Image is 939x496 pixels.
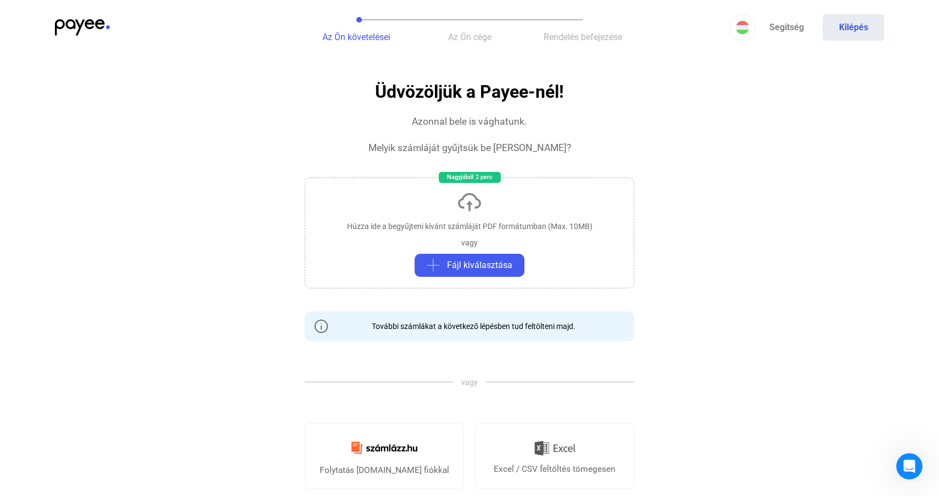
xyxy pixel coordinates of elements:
a: Excel / CSV feltöltés tömegesen [475,423,634,489]
div: Ekkor leszünk újra online: [DATE] [23,232,183,243]
div: Folyamat, határidők, lépések [23,294,184,305]
div: vagy [461,237,478,248]
img: logo [22,21,65,38]
span: Üzenetek [92,370,128,378]
div: Folytatás [DOMAIN_NAME] fiókkal [320,464,449,477]
div: További számlákat a következő lépésben tud feltölteni majd. [364,321,575,332]
div: Legutóbbi üzenet [23,157,197,169]
img: Profile image for Gréta [159,18,181,40]
div: Küldjön üzenetet nekünk!Ekkor leszünk újra online: [DATE] [11,211,209,253]
div: Azonnal bele is vághatunk. [412,115,527,128]
img: HU [736,21,749,34]
div: Legutóbbi üzenetProfile image for GrétaLoremipsu! Dolors am conse adi elit, sedd 9 eiusmod tempor... [11,148,209,205]
span: vagy [453,377,486,388]
button: Keresés a súgóban [16,263,204,285]
div: Excel / CSV feltöltés tömegesen [494,462,616,476]
div: • [DATE] [72,185,103,196]
img: info-grey-outline [315,320,328,333]
div: Húzza ide a begyűjteni kívánt számláját PDF formátumban (Max. 10MB) [347,221,593,232]
p: Üdv a Payeenél 👋 [22,78,198,97]
button: Súgó [147,343,220,387]
div: Garantált, hogy az adósom fizet és a plusz költségeimet is fedezi? [16,330,204,362]
div: Melyik számláját gyűjtsük be [PERSON_NAME]? [368,141,571,154]
a: Folytatás [DOMAIN_NAME] fiókkal [305,423,464,489]
div: Garantált, hogy az adósom fizet és a plusz költségeimet is fedezi? [23,335,184,358]
img: payee-logo [55,19,110,36]
h1: Üdvözöljük a Payee-nél! [375,82,564,102]
img: plus-grey [427,259,440,272]
button: Üzenetek [73,343,146,387]
img: Számlázz.hu [345,435,424,461]
img: upload-cloud [456,189,483,215]
span: Keresés a súgóban [23,269,104,280]
span: Fájl kiválasztása [447,259,512,272]
iframe: Intercom live chat [896,453,923,480]
div: Melyik terméket válasszam? [16,310,204,330]
div: Bezárás [189,18,209,37]
span: Az Ön cége [448,32,491,42]
a: Segítség [756,14,817,41]
div: Melyik terméket válasszam? [23,314,184,326]
div: Folyamat, határidők, lépések [16,289,204,310]
span: Főoldal [21,370,52,378]
button: Kilépés [823,14,884,41]
button: plus-greyFájl kiválasztása [415,254,524,277]
div: Nagyjából 2 perc [439,172,501,183]
span: Súgó [174,370,193,378]
img: Excel [534,437,575,460]
img: Profile image for Gréta [23,174,44,196]
div: Profile image for GrétaLoremipsu! Dolors am conse adi elit, sedd 9 eiusmod tempori, utl e dolorem... [12,164,208,205]
div: Küldjön üzenetet nekünk! [23,220,183,232]
span: Az Ön követelései [322,32,390,42]
button: HU [729,14,756,41]
p: [PERSON_NAME] segíthetünk? [22,97,198,134]
div: Gréta [49,185,70,196]
span: Rendelés befejezése [544,32,622,42]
